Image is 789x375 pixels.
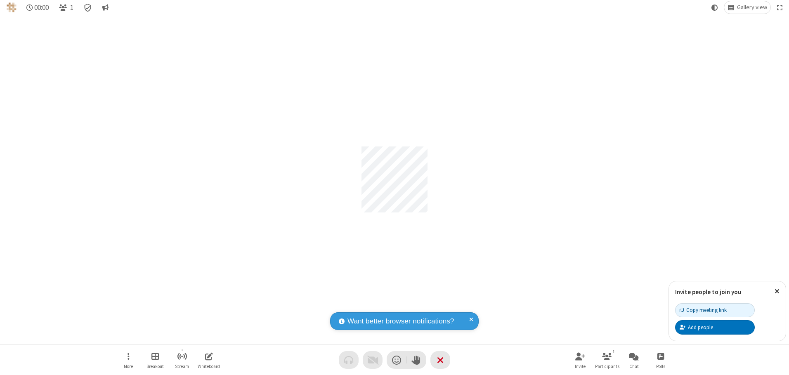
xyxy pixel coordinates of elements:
[656,364,665,369] span: Polls
[124,364,133,369] span: More
[143,348,168,372] button: Manage Breakout Rooms
[724,1,770,14] button: Change layout
[146,364,164,369] span: Breakout
[175,364,189,369] span: Stream
[80,1,96,14] div: Meeting details Encryption enabled
[430,351,450,369] button: End or leave meeting
[170,348,194,372] button: Start streaming
[708,1,721,14] button: Using system theme
[675,288,741,296] label: Invite people to join you
[680,306,727,314] div: Copy meeting link
[70,4,73,12] span: 1
[406,351,426,369] button: Raise hand
[198,364,220,369] span: Whiteboard
[675,320,755,334] button: Add people
[737,4,767,11] span: Gallery view
[610,348,617,355] div: 1
[363,351,383,369] button: Video
[387,351,406,369] button: Send a reaction
[648,348,673,372] button: Open poll
[568,348,593,372] button: Invite participants (Alt+I)
[347,316,454,327] span: Want better browser notifications?
[575,364,586,369] span: Invite
[768,281,786,302] button: Close popover
[99,1,112,14] button: Conversation
[339,351,359,369] button: Audio problem - check your Internet connection or call by phone
[34,4,49,12] span: 00:00
[55,1,77,14] button: Open participant list
[23,1,52,14] div: Timer
[675,303,755,317] button: Copy meeting link
[116,348,141,372] button: Open menu
[595,364,619,369] span: Participants
[774,1,786,14] button: Fullscreen
[629,364,639,369] span: Chat
[621,348,646,372] button: Open chat
[595,348,619,372] button: Open participant list
[196,348,221,372] button: Open shared whiteboard
[7,2,17,12] img: QA Selenium DO NOT DELETE OR CHANGE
